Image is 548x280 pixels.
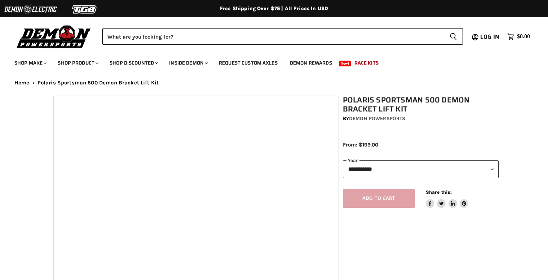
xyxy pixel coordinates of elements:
a: Request Custom Axles [213,56,283,70]
ul: Main menu [9,53,528,70]
a: Shop Product [52,56,103,70]
input: Search [102,28,444,45]
img: Demon Powersports [14,23,93,49]
button: Search [444,28,463,45]
a: Inside Demon [164,56,212,70]
span: Log in [480,32,499,41]
span: From: $199.00 [343,141,378,148]
a: Race Kits [349,56,384,70]
span: New! [339,61,351,66]
span: Polaris Sportsman 500 Demon Bracket Lift Kit [37,80,159,86]
a: Home [14,80,30,86]
select: year [343,160,499,178]
a: Demon Powersports [349,115,405,122]
div: by [343,115,499,123]
img: TGB Logo 2 [58,3,112,16]
form: Product [102,28,463,45]
span: Share this: [426,189,452,195]
span: $0.00 [517,33,530,40]
a: Shop Discounted [104,56,162,70]
a: Shop Make [9,56,51,70]
img: Demon Electric Logo 2 [4,3,58,16]
a: Log in [477,34,504,40]
h1: Polaris Sportsman 500 Demon Bracket Lift Kit [343,96,499,114]
a: $0.00 [504,31,534,42]
a: Demon Rewards [284,56,337,70]
aside: Share this: [426,189,469,208]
